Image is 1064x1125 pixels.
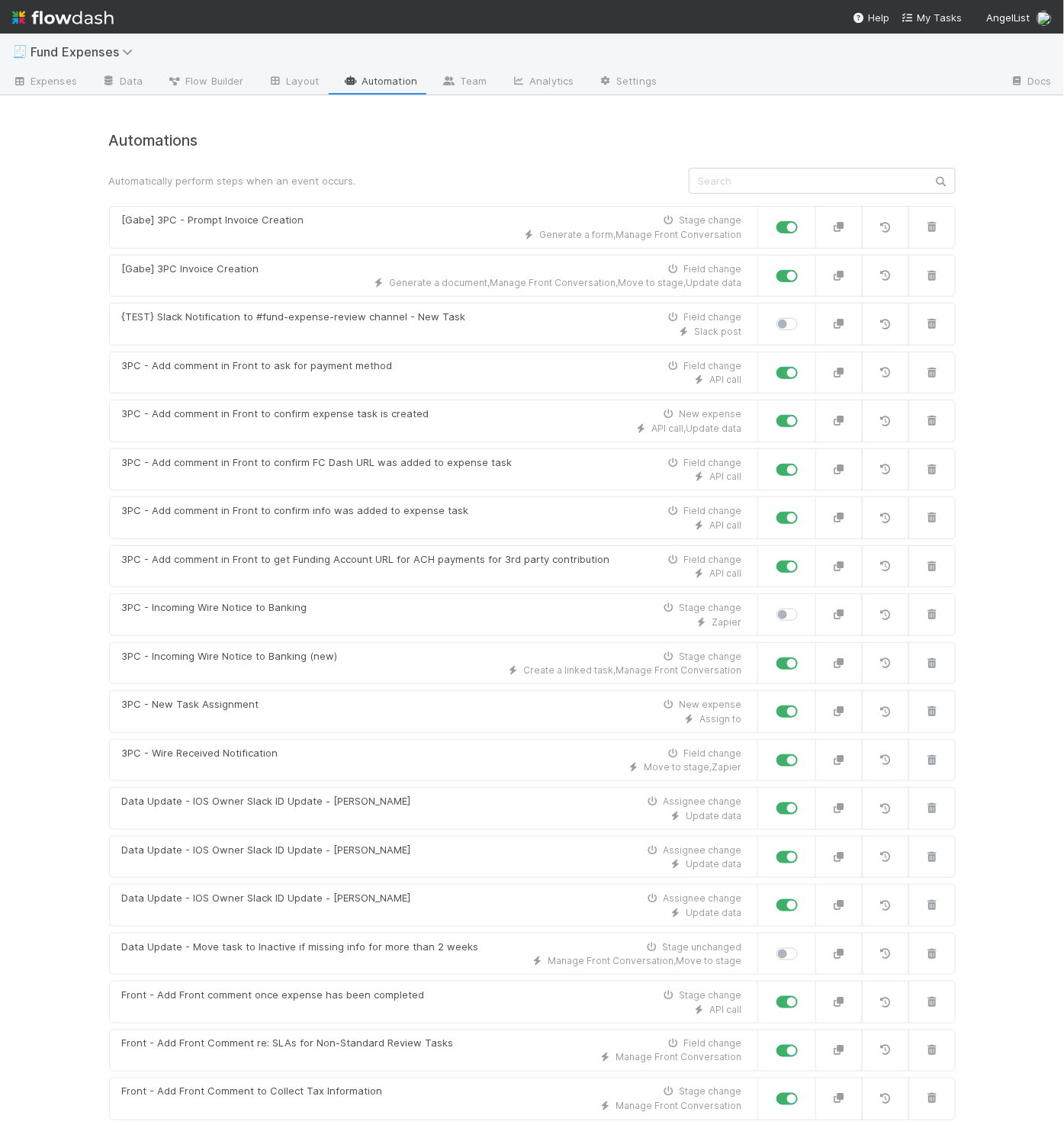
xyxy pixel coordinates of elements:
span: Zapier [712,761,742,773]
a: Data Update - Move task to Inactive if missing info for more than 2 weeksStage unchangedManage Fr... [109,933,758,976]
a: 3PC - Incoming Wire Notice to BankingStage changeZapier [109,593,758,636]
span: Manage Front Conversation , [548,955,677,966]
a: Team [429,70,499,95]
div: 3PC - Add comment in Front to ask for payment method [122,358,393,374]
div: 3PC - Add comment in Front to confirm FC Dash URL was added to expense task [122,455,513,471]
a: Front - Add Front Comment re: SLAs for Non-Standard Review TasksField changeManage Front Conversa... [109,1030,758,1072]
span: Manage Front Conversation [616,664,742,676]
a: My Tasks [902,10,962,25]
span: Expenses [12,73,77,88]
div: 3PC - Add comment in Front to confirm expense task is created [122,407,429,422]
div: Stage change [661,650,742,664]
a: {TEST} Slack Notification to #fund-expense-review channel - New TaskField changeSlack post [109,303,758,346]
span: Move to stage , [645,761,712,773]
span: Assign to [700,713,742,725]
div: Stage change [661,601,742,615]
span: Generate a form , [540,229,616,240]
span: Generate a document , [390,277,490,288]
div: Automatically perform steps when an event occurs. [98,173,677,188]
div: Data Update - IOS Owner Slack ID Update - [PERSON_NAME] [122,891,411,906]
div: Field change [666,310,742,324]
a: Docs [998,70,1064,95]
span: API call [710,1004,742,1015]
div: New expense [661,407,742,421]
span: Manage Front Conversation [616,229,742,240]
a: 3PC - Add comment in Front to get Funding Account URL for ACH payments for 3rd party contribution... [109,545,758,588]
span: API call , [652,423,686,434]
div: Stage change [661,1085,742,1099]
span: Update data [686,810,742,821]
span: Flow Builder [167,73,243,88]
span: API call [710,471,742,482]
a: Automation [331,70,429,95]
span: AngelList [986,11,1030,24]
span: API call [710,519,742,531]
span: Update data [686,277,742,288]
div: Data Update - Move task to Inactive if missing info for more than 2 weeks [122,940,479,955]
span: Move to stage , [619,277,686,288]
div: Front - Add Front Comment re: SLAs for Non-Standard Review Tasks [122,1037,454,1052]
div: Stage change [661,988,742,1002]
span: Update data [686,907,742,918]
div: 3PC - Wire Received Notification [122,746,278,761]
div: 3PC - Add comment in Front to get Funding Account URL for ACH payments for 3rd party contribution [122,552,610,567]
a: Data [89,70,155,95]
span: Fund Expenses [31,44,140,59]
a: 3PC - Add comment in Front to confirm info was added to expense taskField changeAPI call [109,497,758,539]
div: [Gabe] 3PC Invoice Creation [122,262,259,277]
a: [Gabe] 3PC - Prompt Invoice CreationStage changeGenerate a form,Manage Front Conversation [109,206,758,249]
a: Front - Add Front Comment to Collect Tax InformationStage changeManage Front Conversation [109,1078,758,1120]
a: Front - Add Front comment once expense has been completedStage changeAPI call [109,981,758,1024]
span: Manage Front Conversation , [490,277,619,288]
span: API call [710,567,742,579]
span: Zapier [712,616,742,628]
span: My Tasks [902,11,962,24]
div: Assignee change [645,844,742,857]
div: Assignee change [645,795,742,808]
span: 🧾 [12,45,27,58]
span: Update data [686,858,742,869]
a: 3PC - Add comment in Front to confirm expense task is createdNew expenseAPI call,Update data [109,400,758,442]
div: 3PC - New Task Assignment [122,697,259,712]
a: Layout [256,70,331,95]
div: {TEST} Slack Notification to #fund-expense-review channel - New Task [122,310,466,325]
img: avatar_93b89fca-d03a-423a-b274-3dd03f0a621f.png [1037,11,1052,26]
div: 3PC - Add comment in Front to confirm info was added to expense task [122,503,469,519]
div: Data Update - IOS Owner Slack ID Update - [PERSON_NAME] [122,794,411,809]
div: 3PC - Incoming Wire Notice to Banking (new) [122,649,338,664]
a: Data Update - IOS Owner Slack ID Update - [PERSON_NAME]Assignee changeUpdate data [109,836,758,879]
div: Field change [666,1037,742,1051]
div: Field change [666,747,742,760]
a: 3PC - Add comment in Front to ask for payment methodField changeAPI call [109,352,758,394]
a: Analytics [499,70,586,95]
span: Update data [686,423,742,434]
div: [Gabe] 3PC - Prompt Invoice Creation [122,213,304,228]
div: Help [853,10,889,25]
input: Search [689,168,956,194]
div: Assignee change [645,892,742,905]
a: Flow Builder [155,70,256,95]
span: Move to stage [677,955,742,966]
a: 3PC - New Task AssignmentNew expenseAssign to [109,690,758,733]
div: New expense [661,698,742,712]
span: Slack post [695,326,742,337]
span: Create a linked task , [524,664,616,676]
div: Stage unchanged [645,940,742,954]
span: API call [710,374,742,385]
div: Field change [666,359,742,373]
a: 3PC - Wire Received NotificationField changeMove to stage,Zapier [109,739,758,782]
div: Front - Add Front comment once expense has been completed [122,988,425,1003]
a: [Gabe] 3PC Invoice CreationField changeGenerate a document,Manage Front Conversation,Move to stag... [109,255,758,297]
span: Manage Front Conversation [616,1052,742,1063]
h4: Automations [109,132,956,149]
div: Stage change [661,214,742,227]
a: Settings [586,70,669,95]
img: logo-inverted-e16ddd16eac7371096b0.svg [12,5,114,31]
span: Manage Front Conversation [616,1101,742,1112]
div: Field change [666,504,742,518]
a: Data Update - IOS Owner Slack ID Update - [PERSON_NAME]Assignee changeUpdate data [109,884,758,927]
div: Field change [666,456,742,470]
a: 3PC - Incoming Wire Notice to Banking (new)Stage changeCreate a linked task,Manage Front Conversa... [109,642,758,685]
a: 3PC - Add comment in Front to confirm FC Dash URL was added to expense taskField changeAPI call [109,448,758,491]
div: Front - Add Front Comment to Collect Tax Information [122,1085,383,1100]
